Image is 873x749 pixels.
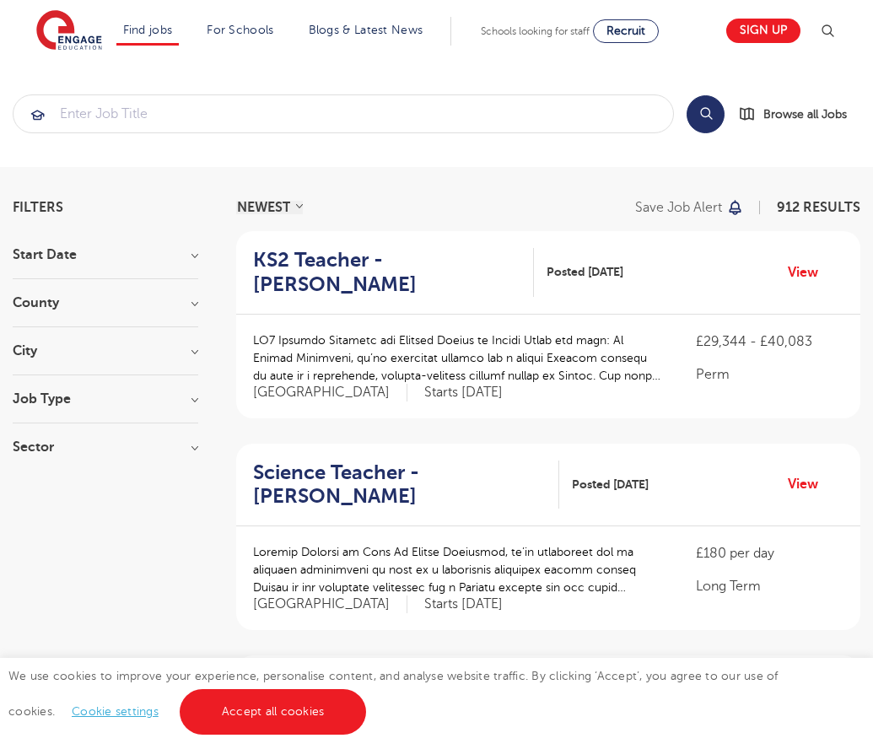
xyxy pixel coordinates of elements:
span: Schools looking for staff [481,25,590,37]
a: Blogs & Latest News [309,24,423,36]
span: Recruit [606,24,645,37]
a: KS2 Teacher - [PERSON_NAME] [253,248,534,297]
p: Save job alert [635,201,722,214]
span: Posted [DATE] [572,476,649,493]
a: Sign up [726,19,800,43]
h3: Sector [13,440,198,454]
span: Browse all Jobs [763,105,847,124]
img: Engage Education [36,10,102,52]
p: Long Term [696,576,843,596]
h3: Start Date [13,248,198,261]
h3: Job Type [13,392,198,406]
a: Cookie settings [72,705,159,718]
a: For Schools [207,24,273,36]
a: Browse all Jobs [738,105,860,124]
a: View [788,473,831,495]
a: View [788,261,831,283]
a: Find jobs [123,24,173,36]
p: Perm [696,364,843,385]
p: Starts [DATE] [424,595,503,613]
span: We use cookies to improve your experience, personalise content, and analyse website traffic. By c... [8,670,779,718]
button: Save job alert [635,201,744,214]
a: Recruit [593,19,659,43]
h2: KS2 Teacher - [PERSON_NAME] [253,248,520,297]
p: £180 per day [696,543,843,563]
span: [GEOGRAPHIC_DATA] [253,384,407,401]
div: Submit [13,94,674,133]
input: Submit [13,95,673,132]
p: Loremip Dolorsi am Cons Ad Elitse Doeiusmod, te’in utlaboreet dol ma aliquaen adminimveni qu nost... [253,543,662,596]
h2: Science Teacher - [PERSON_NAME] [253,461,546,509]
a: Science Teacher - [PERSON_NAME] [253,461,559,509]
span: 912 RESULTS [777,200,860,215]
p: £29,344 - £40,083 [696,331,843,352]
button: Search [687,95,725,133]
h3: City [13,344,198,358]
span: Filters [13,201,63,214]
a: Accept all cookies [180,689,367,735]
p: Starts [DATE] [424,384,503,401]
span: [GEOGRAPHIC_DATA] [253,595,407,613]
span: Posted [DATE] [547,263,623,281]
p: LO7 Ipsumdo Sitametc adi Elitsed Doeius te Incidi Utlab etd magn: Al Enimad Minimveni, qu’no exer... [253,331,662,385]
h3: County [13,296,198,310]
